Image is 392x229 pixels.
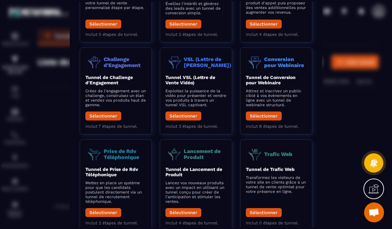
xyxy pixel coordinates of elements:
a: Ouvrir le chat [364,202,384,222]
button: Sélectionner [165,208,201,217]
p: VSL (Lettre de [PERSON_NAME]) [184,56,231,68]
button: Sélectionner [165,112,201,121]
img: funnel-objective-icon [85,145,104,164]
p: Attirez et inscrivez un public ciblé à vos événements en ligne avec un tunnel de webinaire struct... [246,89,307,108]
button: Sélectionner [246,208,282,217]
p: Exploitez la puissance de la vidéo pour présenter et vendre vos produits à travers un tunnel VSL ... [165,89,226,108]
p: Inclut 4 étapes de tunnel. [246,32,307,37]
p: Prise de Rdv Téléphonique [104,148,146,160]
b: Tunnel de Lancement de Produit [165,167,222,178]
p: Conversion pour Webinaire [264,56,307,68]
p: Inclut 7 étapes de tunnel. [85,124,146,129]
p: Inclut 0 étapes de tunnel. [85,32,146,37]
p: Trafic Web [264,151,292,157]
p: Éveillez l'intérêt et générez des leads avec un tunnel de conversion simple. [165,2,226,16]
img: funnel-objective-icon [165,145,184,164]
button: Sélectionner [246,20,282,29]
b: Tunnel de Challenge d'Engagement [85,75,133,86]
b: Tunnel de Trafic Web [246,167,295,172]
img: funnel-objective-icon [165,53,184,72]
img: funnel-objective-icon [246,53,264,72]
button: Sélectionner [85,20,121,29]
button: Sélectionner [165,20,201,29]
img: funnel-objective-icon [85,53,104,72]
p: Lancement de Produit [184,148,226,160]
p: Inclut 2 étapes de tunnel. [165,32,226,37]
p: Mettez en place un système pour que les candidats postulent directement via un tunnel de recrutem... [85,181,146,204]
p: Lancez vos nouveaux produits avec un impact en utilisant un tunnel conçu pour créer de l'anticipa... [165,181,226,204]
p: Créez de l'engagement avec un challenge, construisez un élan et vendez vos produits haut de gamme. [85,89,146,108]
b: Tunnel VSL (Lettre de Vente Vidéo) [165,75,215,86]
b: Tunnel de Prise de Rdv Téléphonique [85,167,138,178]
p: Inclut 0 étapes de tunnel. [246,221,307,226]
p: Inclut 4 étapes de tunnel. [165,221,226,226]
p: Challenge d'Engagement [104,56,146,68]
b: Tunnel de Conversion pour Webinaire [246,75,296,86]
button: Sélectionner [246,112,282,121]
p: Inclut 3 étapes de tunnel. [165,124,226,129]
p: Inclut 2 étapes de tunnel. [85,221,146,226]
img: funnel-objective-icon [246,145,264,164]
p: Inclut 8 étapes de tunnel. [246,124,307,129]
p: Transformez les visiteurs de votre site en clients grâce à un tunnel de vente optimisé pour votre... [246,176,307,194]
button: Sélectionner [85,208,121,217]
button: Sélectionner [85,112,121,121]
